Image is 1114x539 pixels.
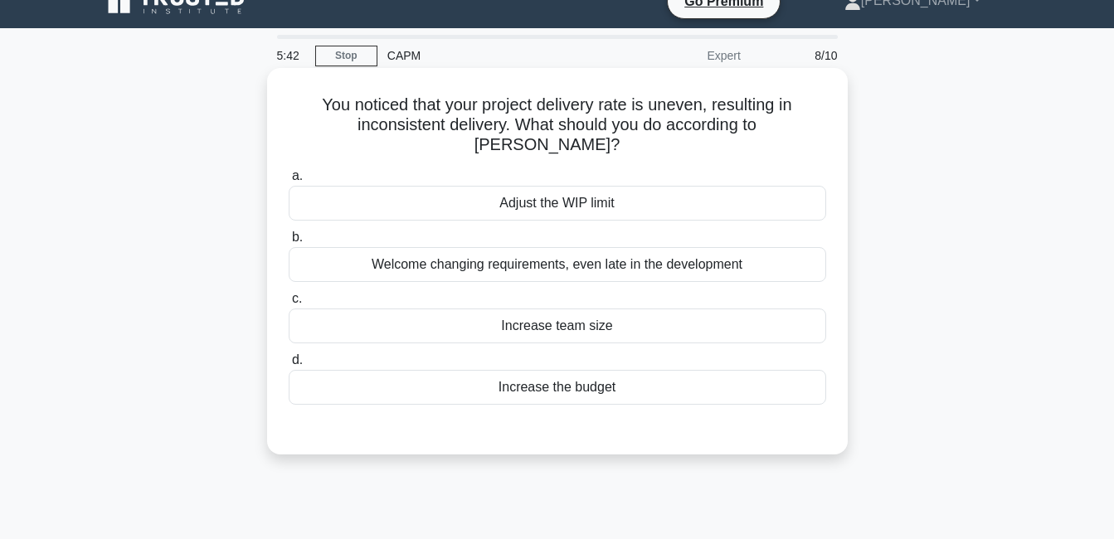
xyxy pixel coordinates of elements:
span: a. [292,168,303,182]
span: c. [292,291,302,305]
span: d. [292,352,303,367]
div: 8/10 [751,39,848,72]
div: Increase the budget [289,370,826,405]
div: Adjust the WIP limit [289,186,826,221]
div: Expert [606,39,751,72]
a: Stop [315,46,377,66]
div: Welcome changing requirements, even late in the development [289,247,826,282]
div: Increase team size [289,308,826,343]
div: CAPM [377,39,606,72]
div: 5:42 [267,39,315,72]
h5: You noticed that your project delivery rate is uneven, resulting in inconsistent delivery. What s... [287,95,828,156]
span: b. [292,230,303,244]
